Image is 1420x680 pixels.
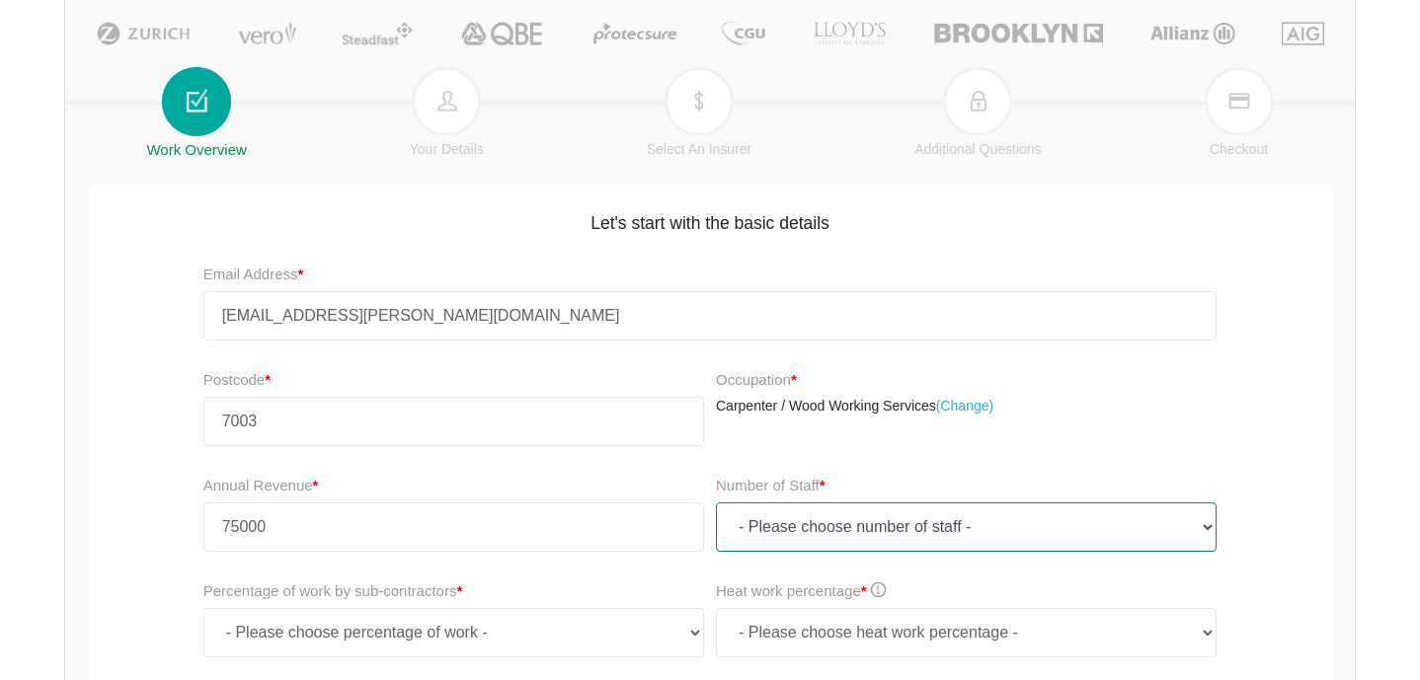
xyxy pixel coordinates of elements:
img: Vero | Public Liability Insurance [229,22,305,45]
a: (Change) [936,397,993,416]
label: Occupation [716,368,797,392]
input: Annual Revenue [203,502,704,552]
label: Heat work percentage [716,579,886,603]
img: Steadfast | Public Liability Insurance [334,22,421,45]
img: Brooklyn | Public Liability Insurance [926,22,1111,45]
h5: Let's start with the basic details [99,199,1321,236]
img: CGU | Public Liability Insurance [714,22,773,45]
img: QBE | Public Liability Insurance [449,22,556,45]
input: Your Email Address [203,291,1218,340]
img: AIG | Public Liability Insurance [1274,22,1332,45]
label: Percentage of work by sub-contractors [203,579,463,603]
img: Zurich | Public Liability Insurance [88,22,199,45]
label: Annual Revenue [203,474,319,497]
label: Postcode [203,368,704,392]
img: LLOYD's | Public Liability Insurance [803,22,898,45]
label: Email Address [203,263,304,286]
img: Allianz | Public Liability Insurance [1141,22,1245,45]
input: Your postcode... [203,397,704,446]
label: Number of Staff [716,474,826,497]
img: Protecsure | Public Liability Insurance [586,22,685,45]
p: Carpenter / Wood Working Services [716,397,1217,416]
